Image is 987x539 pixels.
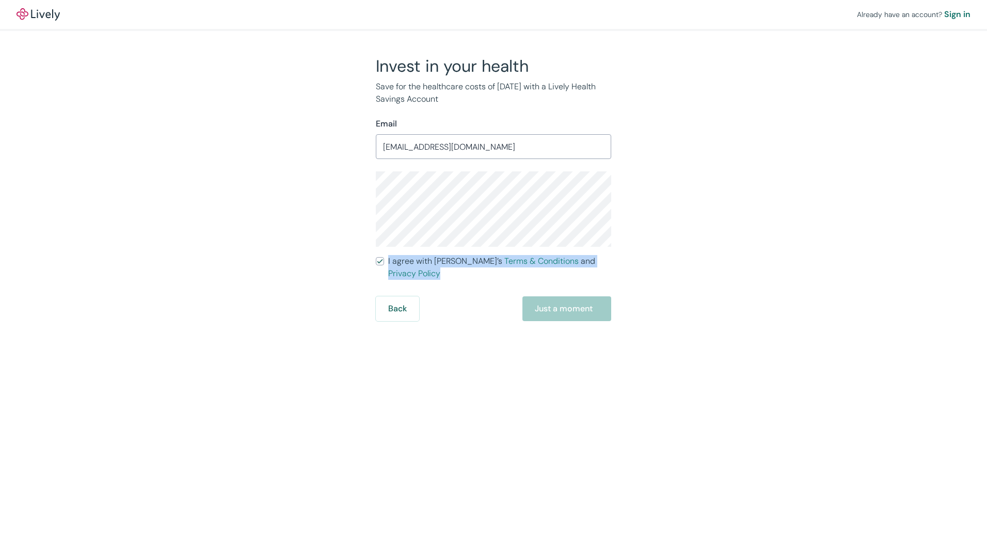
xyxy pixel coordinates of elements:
p: Save for the healthcare costs of [DATE] with a Lively Health Savings Account [376,81,611,105]
span: I agree with [PERSON_NAME]’s and [388,255,611,280]
a: LivelyLively [17,8,60,21]
button: Back [376,296,419,321]
a: Privacy Policy [388,268,440,279]
a: Sign in [944,8,970,21]
img: Lively [17,8,60,21]
label: Email [376,118,397,130]
h2: Invest in your health [376,56,611,76]
div: Already have an account? [857,8,970,21]
a: Terms & Conditions [504,256,579,266]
